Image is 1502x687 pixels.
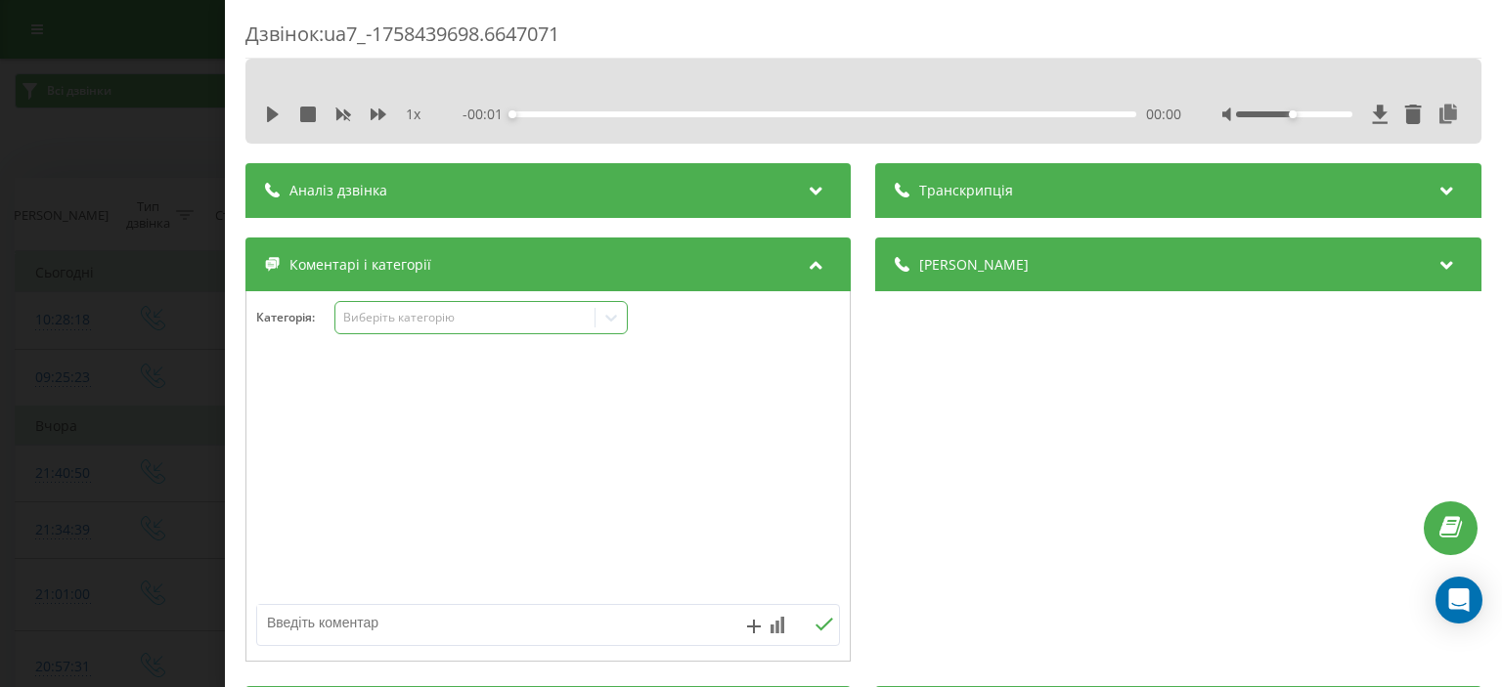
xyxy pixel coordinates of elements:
[509,110,517,118] div: Accessibility label
[256,311,334,324] h4: Категорія :
[464,105,513,124] span: - 00:01
[289,181,387,200] span: Аналіз дзвінка
[289,255,431,275] span: Коментарі і категорії
[1289,110,1297,118] div: Accessibility label
[920,255,1030,275] span: [PERSON_NAME]
[920,181,1014,200] span: Транскрипція
[343,310,588,325] div: Виберіть категорію
[1436,577,1482,623] div: Open Intercom Messenger
[1146,105,1181,124] span: 00:00
[245,21,1481,59] div: Дзвінок : ua7_-1758439698.6647071
[406,105,420,124] span: 1 x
